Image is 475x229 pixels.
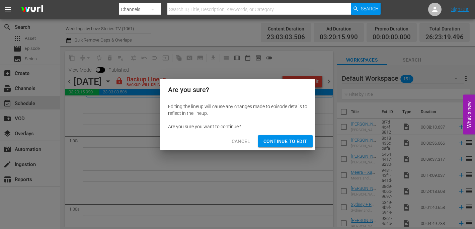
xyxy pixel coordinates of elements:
[168,123,307,130] div: Are you sure you want to continue?
[168,103,307,117] div: Editing the lineup will cause any changes made to episode details to reflect in the lineup.
[232,137,250,146] span: Cancel
[463,95,475,135] button: Open Feedback Widget
[263,137,307,146] span: Continue to Edit
[4,5,12,13] span: menu
[16,2,48,17] img: ans4CAIJ8jUAAAAAAAAAAAAAAAAAAAAAAAAgQb4GAAAAAAAAAAAAAAAAAAAAAAAAJMjXAAAAAAAAAAAAAAAAAAAAAAAAgAT5G...
[451,7,469,12] a: Sign Out
[361,3,379,15] span: Search
[226,135,255,148] button: Cancel
[258,135,312,148] button: Continue to Edit
[168,84,307,95] h2: Are you sure?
